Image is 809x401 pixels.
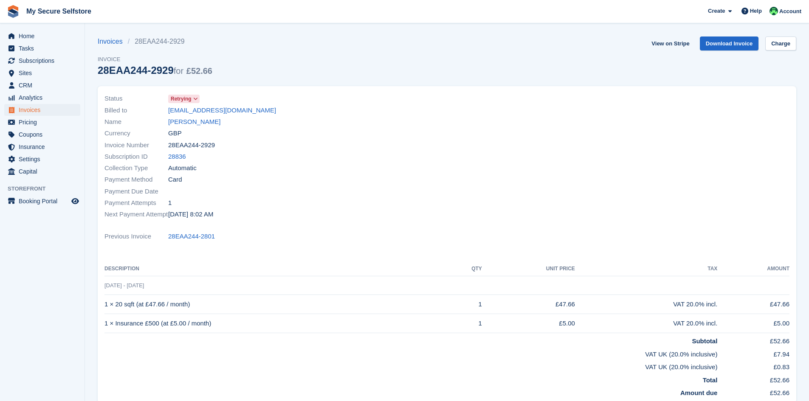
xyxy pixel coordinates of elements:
[8,185,85,193] span: Storefront
[104,359,717,372] td: VAT UK (20.0% inclusive)
[104,346,717,359] td: VAT UK (20.0% inclusive)
[4,195,80,207] a: menu
[700,36,759,50] a: Download Invoice
[448,295,482,314] td: 1
[717,385,789,398] td: £52.66
[4,116,80,128] a: menu
[575,319,718,328] div: VAT 20.0% incl.
[575,300,718,309] div: VAT 20.0% incl.
[19,79,70,91] span: CRM
[174,66,183,76] span: for
[19,104,70,116] span: Invoices
[186,66,212,76] span: £52.66
[98,36,128,47] a: Invoices
[448,262,482,276] th: QTY
[104,262,448,276] th: Description
[168,175,182,185] span: Card
[4,42,80,54] a: menu
[692,337,717,345] strong: Subtotal
[19,42,70,54] span: Tasks
[4,67,80,79] a: menu
[104,232,168,241] span: Previous Invoice
[7,5,20,18] img: stora-icon-8386f47178a22dfd0bd8f6a31ec36ba5ce8667c1dd55bd0f319d3a0aa187defe.svg
[19,30,70,42] span: Home
[448,314,482,333] td: 1
[19,55,70,67] span: Subscriptions
[168,210,213,219] time: 2025-08-26 07:02:56 UTC
[4,92,80,104] a: menu
[482,262,575,276] th: Unit Price
[4,153,80,165] a: menu
[750,7,762,15] span: Help
[168,106,276,115] a: [EMAIL_ADDRESS][DOMAIN_NAME]
[104,106,168,115] span: Billed to
[168,94,200,104] a: Retrying
[4,104,80,116] a: menu
[19,165,70,177] span: Capital
[19,92,70,104] span: Analytics
[779,7,801,16] span: Account
[4,79,80,91] a: menu
[19,129,70,140] span: Coupons
[19,67,70,79] span: Sites
[648,36,693,50] a: View on Stripe
[104,187,168,196] span: Payment Due Date
[104,140,168,150] span: Invoice Number
[70,196,80,206] a: Preview store
[104,129,168,138] span: Currency
[168,152,186,162] a: 28836
[104,282,144,289] span: [DATE] - [DATE]
[717,314,789,333] td: £5.00
[168,140,215,150] span: 28EAA244-2929
[168,117,220,127] a: [PERSON_NAME]
[168,163,197,173] span: Automatic
[4,141,80,153] a: menu
[4,30,80,42] a: menu
[717,359,789,372] td: £0.83
[19,153,70,165] span: Settings
[98,55,212,64] span: Invoice
[770,7,778,15] img: Vickie Wedge
[4,129,80,140] a: menu
[708,7,725,15] span: Create
[104,314,448,333] td: 1 × Insurance £500 (at £5.00 / month)
[19,195,70,207] span: Booking Portal
[104,198,168,208] span: Payment Attempts
[19,116,70,128] span: Pricing
[104,175,168,185] span: Payment Method
[171,95,192,103] span: Retrying
[717,333,789,346] td: £52.66
[717,346,789,359] td: £7.94
[98,36,212,47] nav: breadcrumbs
[717,295,789,314] td: £47.66
[104,295,448,314] td: 1 × 20 sqft (at £47.66 / month)
[19,141,70,153] span: Insurance
[98,64,212,76] div: 28EAA244-2929
[4,55,80,67] a: menu
[168,232,215,241] a: 28EAA244-2801
[104,152,168,162] span: Subscription ID
[482,314,575,333] td: £5.00
[680,389,718,396] strong: Amount due
[23,4,95,18] a: My Secure Selfstore
[717,372,789,385] td: £52.66
[717,262,789,276] th: Amount
[482,295,575,314] td: £47.66
[104,210,168,219] span: Next Payment Attempt
[703,376,718,384] strong: Total
[104,94,168,104] span: Status
[575,262,718,276] th: Tax
[168,129,182,138] span: GBP
[765,36,796,50] a: Charge
[168,198,172,208] span: 1
[104,117,168,127] span: Name
[104,163,168,173] span: Collection Type
[4,165,80,177] a: menu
